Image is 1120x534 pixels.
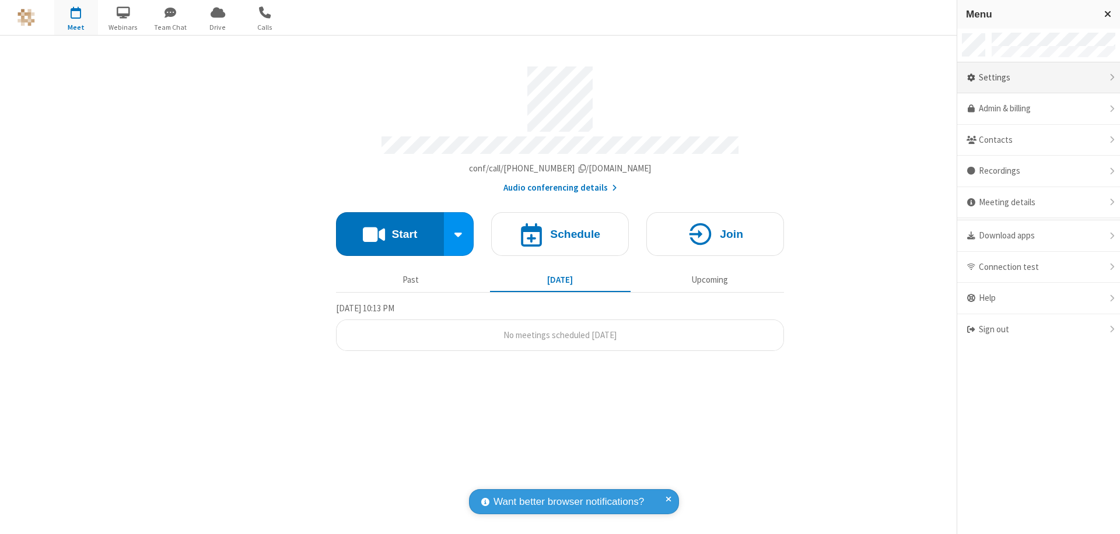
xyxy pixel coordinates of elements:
[720,229,743,240] h4: Join
[957,156,1120,187] div: Recordings
[469,162,652,175] button: Copy my meeting room linkCopy my meeting room link
[503,329,617,340] span: No meetings scheduled [DATE]
[196,22,240,33] span: Drive
[243,22,287,33] span: Calls
[966,9,1094,20] h3: Menu
[341,269,481,291] button: Past
[336,303,394,314] span: [DATE] 10:13 PM
[494,494,644,510] span: Want better browser notifications?
[957,314,1120,345] div: Sign out
[550,229,600,240] h4: Schedule
[639,269,780,291] button: Upcoming
[336,58,784,195] section: Account details
[957,125,1120,156] div: Contacts
[503,181,617,195] button: Audio conferencing details
[336,212,444,256] button: Start
[957,93,1120,125] a: Admin & billing
[391,229,417,240] h4: Start
[490,269,631,291] button: [DATE]
[54,22,98,33] span: Meet
[491,212,629,256] button: Schedule
[444,212,474,256] div: Start conference options
[957,187,1120,219] div: Meeting details
[957,283,1120,314] div: Help
[957,220,1120,252] div: Download apps
[957,62,1120,94] div: Settings
[336,301,784,352] section: Today's Meetings
[957,252,1120,283] div: Connection test
[646,212,784,256] button: Join
[149,22,192,33] span: Team Chat
[101,22,145,33] span: Webinars
[469,163,652,174] span: Copy my meeting room link
[17,9,35,26] img: QA Selenium DO NOT DELETE OR CHANGE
